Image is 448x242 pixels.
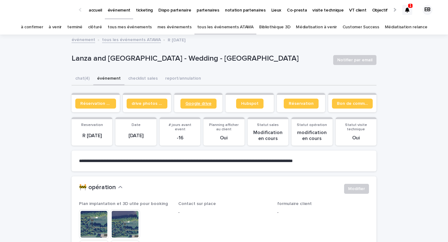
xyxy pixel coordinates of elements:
[289,101,314,106] span: Réservation
[297,123,327,127] span: Statut opération
[72,36,95,43] a: événement
[169,123,191,131] span: # jours avant event
[337,101,368,106] span: Bon de commande
[132,101,162,106] span: drive photos coordinateur
[75,133,109,139] p: R [DATE]
[251,130,285,142] p: Modification en cours
[49,20,62,35] a: à venir
[127,99,167,109] a: drive photos coordinateur
[79,184,123,191] button: 🚧 opération
[21,20,43,35] a: à confirmer
[88,20,102,35] a: clôturé
[385,20,427,35] a: Médiatisation relance
[180,99,217,109] a: Google drive
[337,57,372,63] span: Notifier par email
[339,135,373,141] p: Oui
[348,186,365,192] span: Modifier
[197,20,254,35] a: tous les événements ATAWA
[80,101,111,106] span: Réservation client
[132,123,141,127] span: Date
[157,20,192,35] a: mes événements
[72,54,328,63] p: Lanza and [GEOGRAPHIC_DATA] - Wedding - [GEOGRAPHIC_DATA]
[277,209,369,216] p: -
[207,135,240,141] p: Oui
[67,20,82,35] a: terminé
[236,99,264,109] a: Hubspot
[333,55,376,65] button: Notifier par email
[108,20,152,35] a: tous mes événements
[81,123,103,127] span: Reservation
[161,72,205,86] button: report/annulation
[343,20,379,35] a: Customer Success
[119,133,152,139] p: [DATE]
[93,72,124,86] button: événement
[12,4,73,16] img: Ls34BcGeRexTGTNfXpUC
[102,36,161,43] a: tous les événements ATAWA
[185,101,212,106] span: Google drive
[277,202,312,206] span: formulaire client
[163,135,197,141] p: -16
[344,184,369,194] button: Modifier
[72,72,93,86] button: chat (4)
[295,130,329,142] p: modification en cours
[209,123,239,131] span: Planning afficher au client
[79,202,168,206] span: Plan implantation et 3D utile pour booking
[422,5,432,15] div: EB
[168,36,185,43] p: R [DATE]
[332,99,373,109] a: Bon de commande
[296,20,337,35] a: Médiatisation à venir
[79,184,116,191] h2: 🚧 opération
[75,99,116,109] a: Réservation client
[402,5,412,15] div: 1
[178,202,216,206] span: Contact sur place
[345,123,367,131] span: Statut visite technique
[178,209,270,216] p: -
[124,72,161,86] button: checklist sales
[259,20,290,35] a: Bibliothèque 3D
[241,101,259,106] span: Hubspot
[257,123,279,127] span: Statut sales
[409,3,412,8] p: 1
[284,99,319,109] a: Réservation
